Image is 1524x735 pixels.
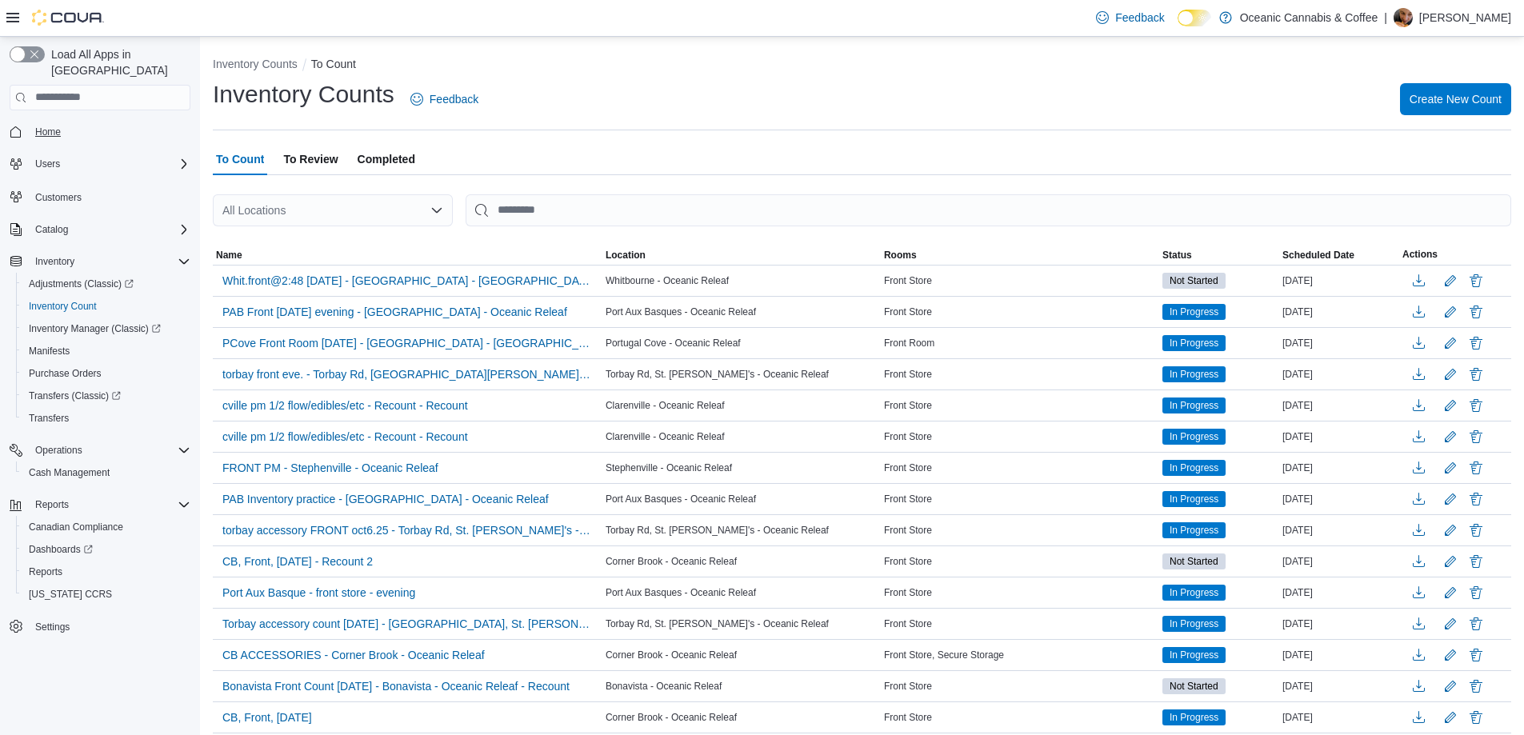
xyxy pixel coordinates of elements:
span: Port Aux Basque - front store - evening [222,585,415,601]
button: Users [3,153,197,175]
span: cville pm 1/2 flow/edibles/etc - Recount - Recount [222,397,468,413]
span: Torbay Rd, St. [PERSON_NAME]'s - Oceanic Releaf [606,524,829,537]
span: CB ACCESSORIES - Corner Brook - Oceanic Releaf [222,647,485,663]
button: Home [3,120,197,143]
button: To Count [311,58,356,70]
div: Front Store [881,271,1159,290]
span: In Progress [1162,397,1226,413]
button: Canadian Compliance [16,516,197,538]
button: Delete [1466,614,1486,633]
button: Edit count details [1441,331,1460,355]
span: Create New Count [1410,91,1502,107]
button: Reports [29,495,75,514]
button: Operations [3,439,197,461]
span: Home [29,122,190,142]
button: Rooms [881,246,1159,265]
span: In Progress [1162,647,1226,663]
span: Dashboards [29,543,93,556]
span: Cash Management [29,466,110,479]
span: Scheduled Date [1282,249,1354,262]
div: Front Store [881,365,1159,384]
div: Garrett Doucette [1394,8,1413,27]
button: Cash Management [16,461,197,484]
button: Reports [16,561,197,583]
div: [DATE] [1279,458,1399,477]
span: In Progress [1170,648,1218,662]
span: Reports [35,498,69,511]
a: Reports [22,562,69,581]
button: Delete [1466,458,1486,477]
button: Bonavista Front Count [DATE] - Bonavista - Oceanic Releaf - Recount [216,674,576,698]
span: Purchase Orders [22,364,190,383]
a: Adjustments (Classic) [22,274,140,294]
span: Not Started [1170,554,1218,569]
span: Reports [29,495,190,514]
span: FRONT PM - Stephenville - Oceanic Releaf [222,460,438,476]
span: Whit.front@2:48 [DATE] - [GEOGRAPHIC_DATA] - [GEOGRAPHIC_DATA] Releaf - Recount [222,273,593,289]
span: In Progress [1162,709,1226,725]
span: [US_STATE] CCRS [29,588,112,601]
span: To Review [283,143,338,175]
p: | [1384,8,1387,27]
span: In Progress [1170,710,1218,725]
button: Edit count details [1441,705,1460,729]
div: Front Store [881,396,1159,415]
span: Purchase Orders [29,367,102,380]
div: [DATE] [1279,708,1399,727]
span: Corner Brook - Oceanic Releaf [606,649,737,661]
span: cville pm 1/2 flow/edibles/etc - Recount - Recount [222,429,468,445]
span: Inventory Count [22,297,190,316]
span: Canadian Compliance [22,517,190,537]
span: Torbay Rd, St. [PERSON_NAME]'s - Oceanic Releaf [606,617,829,630]
span: CB, Front, [DATE] - Recount 2 [222,553,373,569]
button: Delete [1466,302,1486,322]
button: Delete [1466,365,1486,384]
span: Adjustments (Classic) [29,278,134,290]
div: [DATE] [1279,396,1399,415]
span: In Progress [1170,305,1218,319]
div: Front Store, Secure Storage [881,645,1159,665]
span: Settings [29,617,190,637]
button: CB, Front, [DATE] [216,705,318,729]
span: Not Started [1162,273,1226,289]
button: Operations [29,441,89,460]
span: Reports [22,562,190,581]
span: Stephenville - Oceanic Releaf [606,461,732,474]
div: [DATE] [1279,334,1399,353]
a: Cash Management [22,463,116,482]
button: Port Aux Basque - front store - evening [216,581,422,605]
p: [PERSON_NAME] [1419,8,1511,27]
span: Dashboards [22,540,190,559]
button: Delete [1466,583,1486,602]
a: Dashboards [16,538,197,561]
div: Front Store [881,677,1159,696]
span: Operations [29,441,190,460]
a: Home [29,122,67,142]
span: In Progress [1162,585,1226,601]
button: Delete [1466,489,1486,509]
div: [DATE] [1279,677,1399,696]
span: Not Started [1170,274,1218,288]
span: Canadian Compliance [29,521,123,533]
div: [DATE] [1279,614,1399,633]
span: In Progress [1170,585,1218,600]
button: PAB Front [DATE] evening - [GEOGRAPHIC_DATA] - Oceanic Releaf [216,300,574,324]
span: Bonavista Front Count [DATE] - Bonavista - Oceanic Releaf - Recount [222,678,570,694]
button: Delete [1466,677,1486,696]
button: Delete [1466,645,1486,665]
button: Edit count details [1441,549,1460,573]
button: PAB Inventory practice - [GEOGRAPHIC_DATA] - Oceanic Releaf [216,487,555,511]
div: [DATE] [1279,302,1399,322]
span: Inventory Manager (Classic) [29,322,161,335]
div: Front Room [881,334,1159,353]
span: Catalog [29,220,190,239]
span: Torbay Rd, St. [PERSON_NAME]'s - Oceanic Releaf [606,368,829,381]
button: Delete [1466,708,1486,727]
span: Users [35,158,60,170]
button: Edit count details [1441,269,1460,293]
span: Port Aux Basques - Oceanic Releaf [606,306,756,318]
button: Location [602,246,881,265]
div: [DATE] [1279,365,1399,384]
span: Actions [1402,248,1438,261]
h1: Inventory Counts [213,78,394,110]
